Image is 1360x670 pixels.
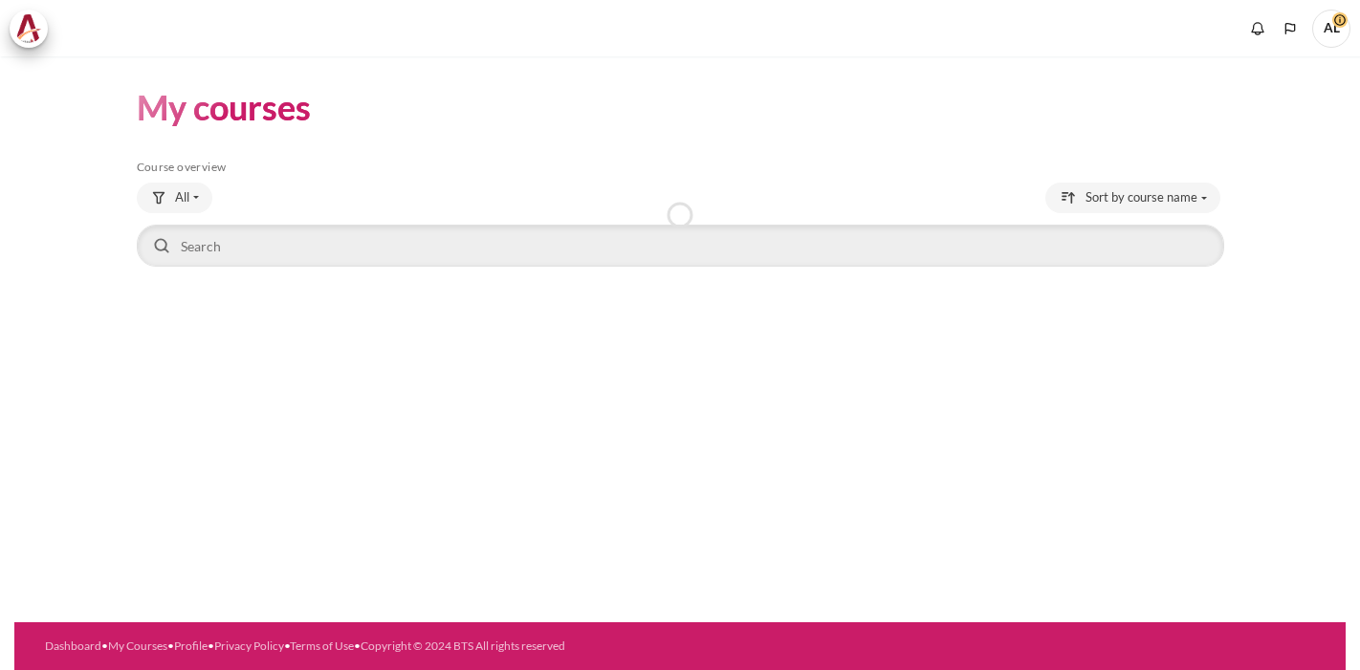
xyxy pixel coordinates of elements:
[108,638,167,653] a: My Courses
[137,160,1224,175] h5: Course overview
[10,10,57,48] a: Architeck Architeck
[14,56,1346,299] section: Content
[214,638,284,653] a: Privacy Policy
[175,188,189,207] span: All
[45,638,748,655] div: • • • • •
[137,183,212,213] button: Grouping drop-down menu
[290,638,354,653] a: Terms of Use
[1243,14,1272,43] div: Show notification window with no new notifications
[1045,183,1220,213] button: Sorting drop-down menu
[137,85,311,130] h1: My courses
[137,183,1224,270] div: Course overview controls
[137,225,1224,267] input: Search
[1312,10,1350,48] a: User menu
[45,638,101,653] a: Dashboard
[1086,188,1197,207] span: Sort by course name
[1276,14,1305,43] button: Languages
[174,638,208,653] a: Profile
[1312,10,1350,48] span: AL
[15,14,42,43] img: Architeck
[361,638,565,653] a: Copyright © 2024 BTS All rights reserved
